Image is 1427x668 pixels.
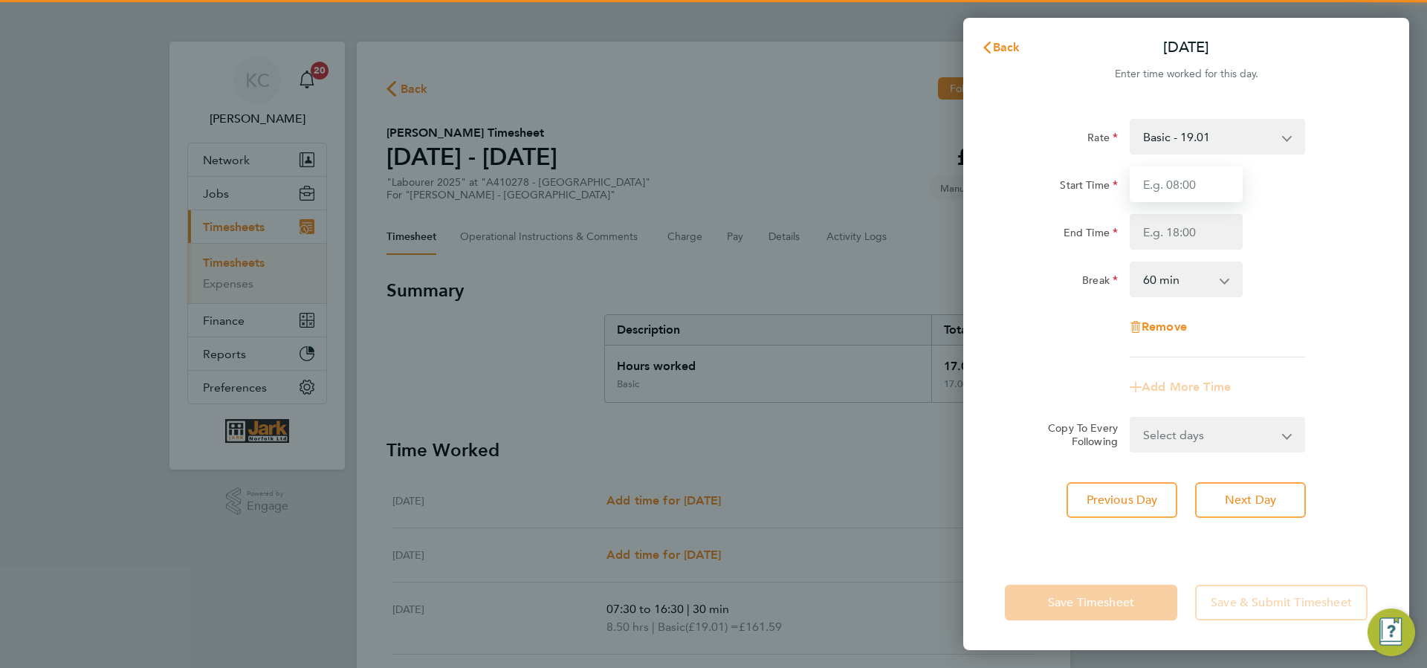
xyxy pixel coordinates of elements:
label: End Time [1064,226,1118,244]
label: Rate [1087,131,1118,149]
span: Previous Day [1087,493,1158,508]
button: Remove [1130,321,1187,333]
button: Back [966,33,1035,62]
span: Back [993,40,1020,54]
span: Next Day [1225,493,1276,508]
label: Copy To Every Following [1036,421,1118,448]
label: Start Time [1060,178,1118,196]
button: Engage Resource Center [1368,609,1415,656]
input: E.g. 18:00 [1130,214,1243,250]
button: Previous Day [1067,482,1177,518]
span: Remove [1142,320,1187,334]
div: Enter time worked for this day. [963,65,1409,83]
input: E.g. 08:00 [1130,166,1243,202]
label: Break [1082,273,1118,291]
button: Next Day [1195,482,1306,518]
p: [DATE] [1163,37,1209,58]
